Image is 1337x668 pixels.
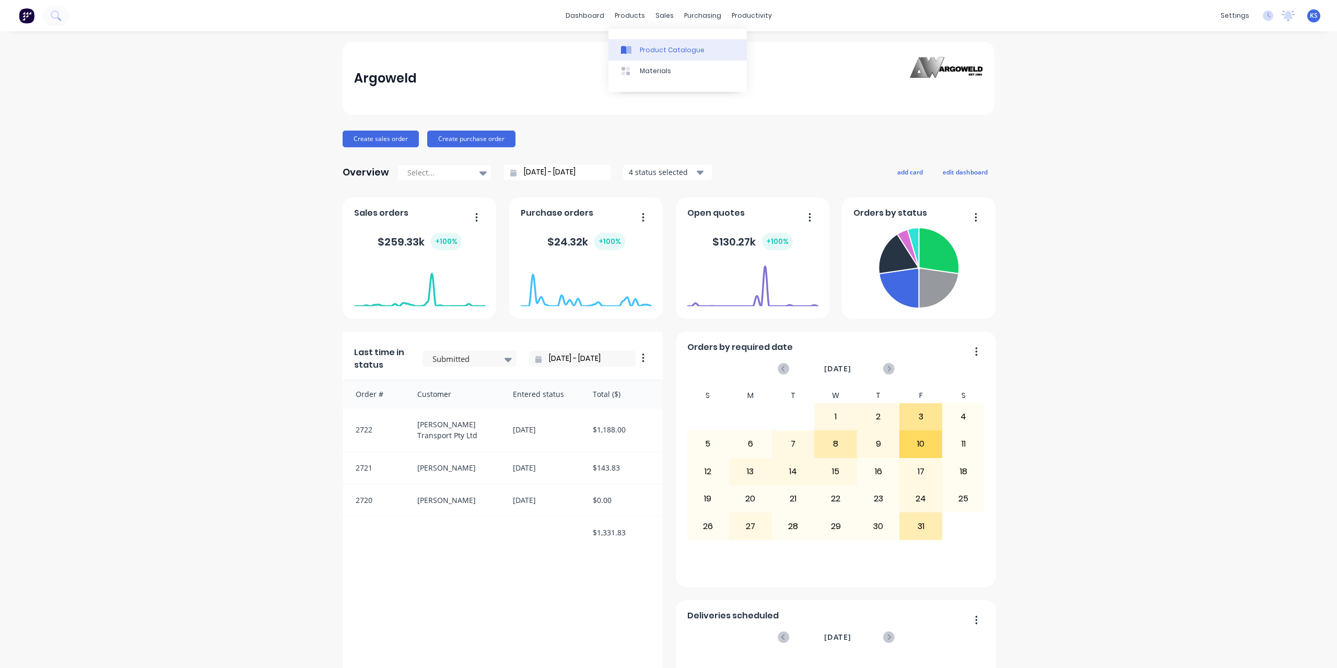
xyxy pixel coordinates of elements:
[502,408,582,451] div: [DATE]
[815,404,857,430] div: 1
[594,233,625,250] div: + 100 %
[890,165,930,179] button: add card
[427,131,515,147] button: Create purchase order
[502,484,582,516] div: [DATE]
[582,408,662,451] div: $1,188.00
[772,431,814,457] div: 7
[582,452,662,484] div: $143.83
[431,233,462,250] div: + 100 %
[943,431,984,457] div: 11
[687,610,779,622] span: Deliveries scheduled
[712,233,793,250] div: $ 130.27k
[730,459,771,485] div: 13
[582,380,662,408] div: Total ($)
[858,459,899,485] div: 16
[687,486,729,512] div: 19
[687,431,729,457] div: 5
[815,431,857,457] div: 8
[687,459,729,485] div: 12
[608,39,747,60] a: Product Catalogue
[687,207,745,219] span: Open quotes
[772,486,814,512] div: 21
[521,207,593,219] span: Purchase orders
[687,388,730,403] div: S
[629,167,695,178] div: 4 status selected
[542,351,631,367] input: Filter by date
[858,513,899,539] div: 30
[547,233,625,250] div: $ 24.32k
[687,513,729,539] div: 26
[1215,8,1254,24] div: settings
[582,517,662,548] div: $1,331.83
[943,404,984,430] div: 4
[858,486,899,512] div: 23
[815,459,857,485] div: 15
[354,68,417,89] div: Argoweld
[343,408,407,451] div: 2722
[582,484,662,516] div: $0.00
[640,45,705,55] div: Product Catalogue
[354,207,408,219] span: Sales orders
[609,8,650,24] div: products
[815,486,857,512] div: 22
[726,8,777,24] div: productivity
[343,484,407,516] div: 2720
[407,452,502,484] div: [PERSON_NAME]
[502,452,582,484] div: [DATE]
[900,459,942,485] div: 17
[853,207,927,219] span: Orders by status
[857,388,900,403] div: T
[378,233,462,250] div: $ 259.33k
[730,486,771,512] div: 20
[943,486,984,512] div: 25
[343,131,419,147] button: Create sales order
[608,61,747,81] a: Materials
[910,57,983,100] img: Argoweld
[814,388,857,403] div: W
[900,513,942,539] div: 31
[1310,11,1318,20] span: KS
[623,165,712,180] button: 4 status selected
[730,431,771,457] div: 6
[900,404,942,430] div: 3
[899,388,942,403] div: F
[640,66,671,76] div: Materials
[407,380,502,408] div: Customer
[824,631,851,643] span: [DATE]
[900,486,942,512] div: 24
[942,388,985,403] div: S
[502,380,582,408] div: Entered status
[407,484,502,516] div: [PERSON_NAME]
[815,513,857,539] div: 29
[730,513,771,539] div: 27
[560,8,609,24] a: dashboard
[650,8,679,24] div: sales
[729,388,772,403] div: M
[858,431,899,457] div: 9
[900,431,942,457] div: 10
[679,8,726,24] div: purchasing
[354,346,410,371] span: Last time in status
[943,459,984,485] div: 18
[772,459,814,485] div: 14
[343,162,389,183] div: Overview
[936,165,994,179] button: edit dashboard
[343,452,407,484] div: 2721
[772,513,814,539] div: 28
[772,388,815,403] div: T
[762,233,793,250] div: + 100 %
[343,380,407,408] div: Order #
[19,8,34,24] img: Factory
[858,404,899,430] div: 2
[407,408,502,451] div: [PERSON_NAME] Transport Pty Ltd
[824,363,851,374] span: [DATE]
